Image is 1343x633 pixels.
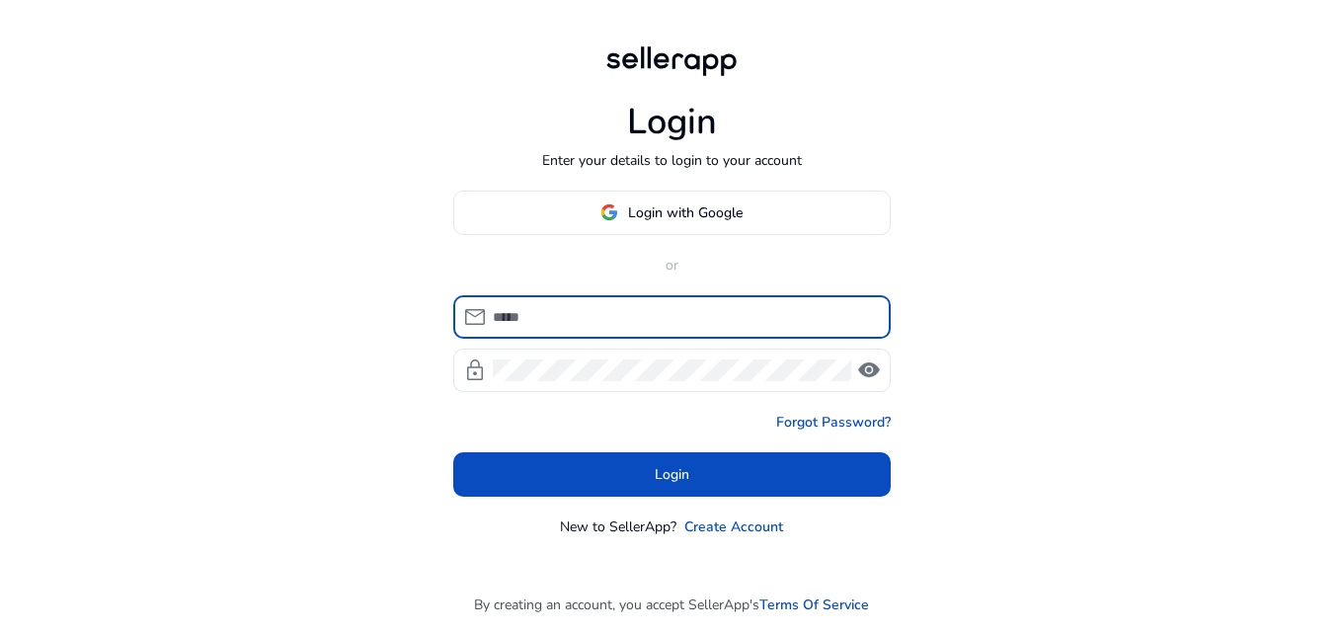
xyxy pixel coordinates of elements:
[600,203,618,221] img: google-logo.svg
[453,191,891,235] button: Login with Google
[463,305,487,329] span: mail
[776,412,891,433] a: Forgot Password?
[453,255,891,276] p: or
[463,358,487,382] span: lock
[684,516,783,537] a: Create Account
[627,101,717,143] h1: Login
[628,202,743,223] span: Login with Google
[759,594,869,615] a: Terms Of Service
[542,150,802,171] p: Enter your details to login to your account
[453,452,891,497] button: Login
[560,516,676,537] p: New to SellerApp?
[857,358,881,382] span: visibility
[655,464,689,485] span: Login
